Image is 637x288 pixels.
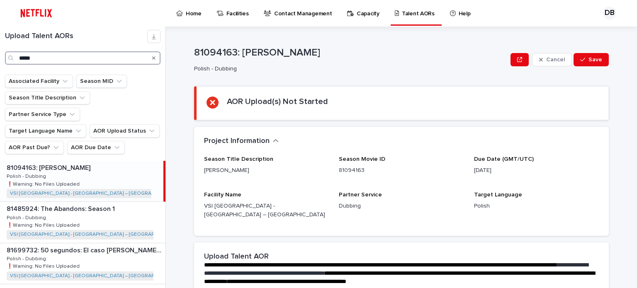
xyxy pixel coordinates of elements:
p: 81094163: [PERSON_NAME] [7,162,92,172]
button: Associated Facility [5,75,73,88]
a: VSI [GEOGRAPHIC_DATA] - [GEOGRAPHIC_DATA] – [GEOGRAPHIC_DATA] [10,273,179,279]
p: 81094163 [339,166,464,175]
button: Target Language Name [5,124,86,138]
p: ❗️Warning: No Files Uploaded [7,221,81,228]
button: Partner Service Type [5,108,80,121]
a: VSI [GEOGRAPHIC_DATA] - [GEOGRAPHIC_DATA] – [GEOGRAPHIC_DATA] [10,232,179,237]
button: Save [574,53,609,66]
img: ifQbXi3ZQGMSEF7WDB7W [17,5,56,22]
h1: Upload Talent AORs [5,32,147,41]
p: [DATE] [474,166,599,175]
h2: AOR Upload(s) Not Started [227,97,328,106]
button: Cancel [532,53,572,66]
p: 81094163: [PERSON_NAME] [194,47,507,59]
button: AOR Past Due? [5,141,64,154]
a: VSI [GEOGRAPHIC_DATA] - [GEOGRAPHIC_DATA] – [GEOGRAPHIC_DATA] [10,191,179,196]
p: 81485924: The Abandons: Season 1 [7,203,117,213]
p: Dubbing [339,202,464,211]
span: Save [588,57,602,63]
span: Target Language [474,192,522,198]
p: 81699732: 50 segundos: El caso Fernando Báez Sosa: Limited Series [7,245,164,254]
p: VSI [GEOGRAPHIC_DATA] - [GEOGRAPHIC_DATA] – [GEOGRAPHIC_DATA] [204,202,329,219]
p: [PERSON_NAME] [204,166,329,175]
div: DB [603,7,616,20]
span: Season Title Description [204,156,273,162]
span: Facility Name [204,192,241,198]
button: Season MID [76,75,127,88]
p: Polish - Dubbing [7,254,48,262]
button: Season Title Description [5,91,90,104]
p: Polish - Dubbing [7,172,48,179]
h2: Project Information [204,137,270,146]
p: ❗️Warning: No Files Uploaded [7,180,81,187]
span: Due Date (GMT/UTC) [474,156,534,162]
button: AOR Upload Status [90,124,160,138]
button: AOR Due Date [67,141,125,154]
p: Polish - Dubbing [7,213,48,221]
h2: Upload Talent AOR [204,252,269,261]
span: Season Movie ID [339,156,385,162]
span: Partner Service [339,192,382,198]
p: Polish [474,202,599,211]
span: Cancel [546,57,565,63]
input: Search [5,51,160,65]
p: ❗️Warning: No Files Uploaded [7,262,81,269]
p: Polish - Dubbing [194,65,504,73]
button: Project Information [204,137,279,146]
